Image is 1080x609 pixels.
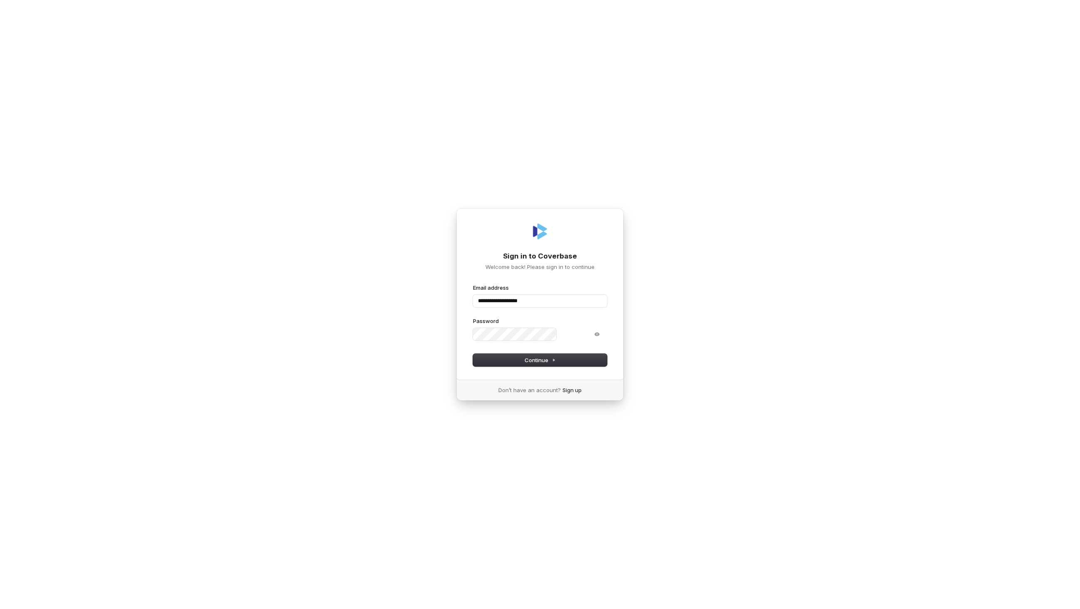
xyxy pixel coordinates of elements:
[473,354,607,366] button: Continue
[525,356,556,364] span: Continue
[473,317,499,325] label: Password
[498,386,561,394] span: Don’t have an account?
[530,221,550,241] img: Coverbase
[589,329,605,339] button: Show password
[473,251,607,261] h1: Sign in to Coverbase
[473,284,509,291] label: Email address
[562,386,582,394] a: Sign up
[473,263,607,271] p: Welcome back! Please sign in to continue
